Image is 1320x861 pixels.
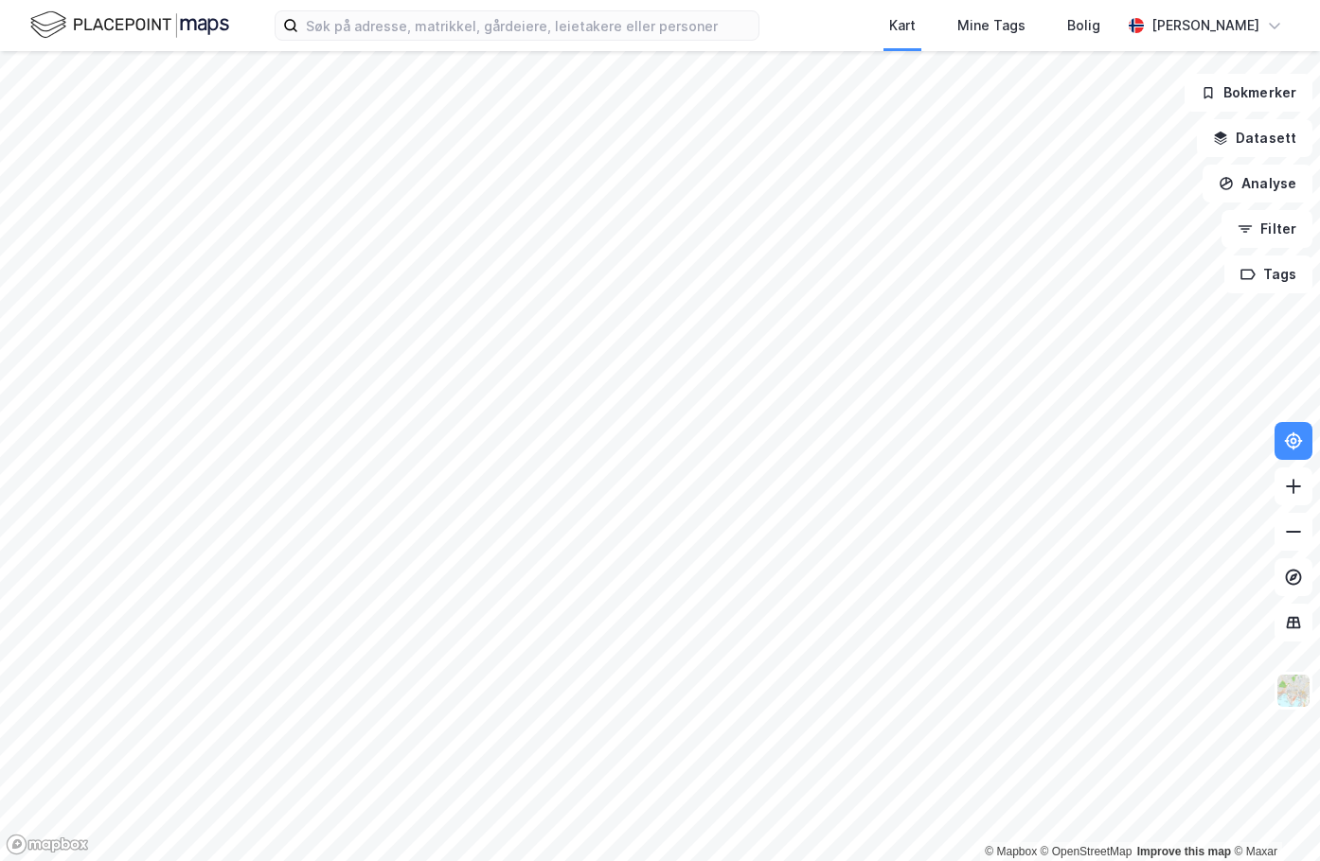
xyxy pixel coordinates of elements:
img: Z [1275,673,1311,709]
input: Søk på adresse, matrikkel, gårdeiere, leietakere eller personer [298,11,758,40]
div: Kontrollprogram for chat [1225,770,1320,861]
a: Improve this map [1137,845,1231,858]
button: Tags [1224,255,1312,293]
div: Mine Tags [957,14,1026,37]
div: Bolig [1067,14,1100,37]
button: Analyse [1203,165,1312,202]
iframe: Chat Widget [1225,770,1320,861]
div: [PERSON_NAME] [1151,14,1259,37]
button: Datasett [1197,119,1312,157]
a: Mapbox homepage [6,834,89,855]
a: OpenStreetMap [1041,845,1133,858]
div: Kart [889,14,916,37]
a: Mapbox [985,845,1037,858]
button: Bokmerker [1185,74,1312,112]
button: Filter [1222,210,1312,248]
img: logo.f888ab2527a4732fd821a326f86c7f29.svg [30,9,229,42]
